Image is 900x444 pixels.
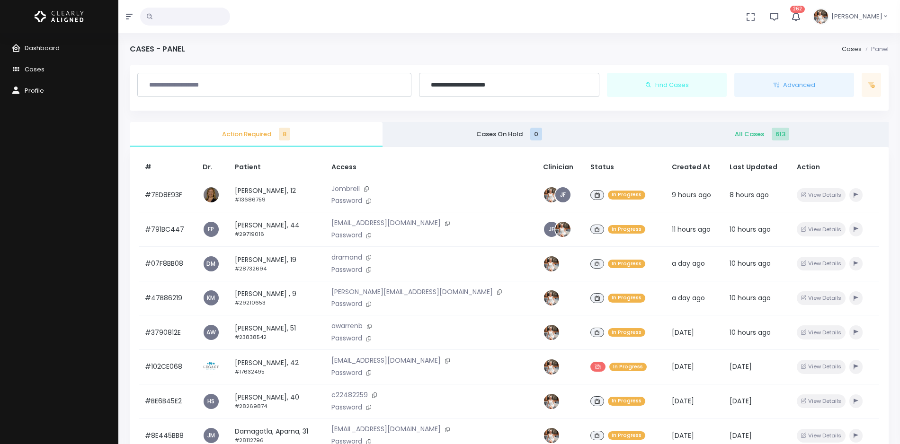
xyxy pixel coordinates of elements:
[730,396,752,406] span: [DATE]
[235,230,264,238] small: #29719016
[235,299,266,306] small: #29210653
[797,360,846,374] button: View Details
[331,402,532,413] p: Password
[235,333,267,341] small: #23838542
[204,290,219,305] a: KM
[331,287,532,297] p: [PERSON_NAME][EMAIL_ADDRESS][DOMAIN_NAME]
[730,190,769,200] span: 8 hours ago
[797,429,846,443] button: View Details
[862,44,889,54] li: Panel
[204,325,219,340] a: AW
[235,265,267,272] small: #28732694
[25,44,60,52] span: Dashboard
[139,246,197,281] td: #07F8BB08
[608,294,645,303] span: In Progress
[530,128,542,140] span: 0
[555,187,570,202] a: JF
[672,293,705,303] span: a day ago
[331,230,532,241] p: Password
[790,6,805,13] span: 262
[730,293,771,303] span: 10 hours ago
[672,431,694,440] span: [DATE]
[331,424,532,435] p: [EMAIL_ADDRESS][DOMAIN_NAME]
[331,333,532,344] p: Password
[608,191,645,200] span: In Progress
[235,368,265,375] small: #17632495
[331,265,532,275] p: Password
[672,259,705,268] span: a day ago
[331,321,532,331] p: awarrenb
[139,212,197,247] td: #791BC447
[797,222,846,236] button: View Details
[585,157,666,178] th: Status
[544,222,559,237] a: JF
[130,44,185,53] h4: Cases - Panel
[229,384,326,418] td: [PERSON_NAME], 40
[730,225,771,234] span: 10 hours ago
[643,130,881,139] span: All Cases
[139,157,197,178] th: #
[331,368,532,378] p: Password
[812,8,829,25] img: Header Avatar
[204,222,219,237] a: FP
[390,130,628,139] span: Cases On Hold
[831,12,882,21] span: [PERSON_NAME]
[797,188,846,202] button: View Details
[35,7,84,26] img: Logo Horizontal
[139,315,197,350] td: #3790812E
[672,190,711,200] span: 9 hours ago
[139,281,197,315] td: #47B86219
[672,396,694,406] span: [DATE]
[609,363,647,372] span: In Progress
[229,315,326,350] td: [PERSON_NAME], 51
[235,402,267,410] small: #28269874
[772,128,789,140] span: 613
[730,259,771,268] span: 10 hours ago
[204,428,219,443] a: JM
[235,436,264,444] small: #28112796
[607,73,727,97] button: Find Cases
[331,390,532,400] p: c22482259
[229,178,326,212] td: [PERSON_NAME], 12
[229,212,326,247] td: [PERSON_NAME], 44
[608,431,645,440] span: In Progress
[791,157,879,178] th: Action
[331,299,532,309] p: Password
[279,128,290,140] span: 8
[326,157,537,178] th: Access
[797,325,846,339] button: View Details
[139,178,197,212] td: #7ED8E93F
[842,44,862,53] a: Cases
[137,130,375,139] span: Action Required
[608,225,645,234] span: In Progress
[331,184,532,194] p: Jombrell
[797,291,846,305] button: View Details
[197,157,229,178] th: Dr.
[235,196,266,203] small: #13686759
[730,431,752,440] span: [DATE]
[608,328,645,337] span: In Progress
[229,281,326,315] td: [PERSON_NAME] , 9
[730,328,771,337] span: 10 hours ago
[204,256,219,271] a: DM
[730,362,752,371] span: [DATE]
[672,328,694,337] span: [DATE]
[797,257,846,270] button: View Details
[608,397,645,406] span: In Progress
[25,86,44,95] span: Profile
[608,260,645,269] span: In Progress
[229,350,326,384] td: [PERSON_NAME], 42
[331,196,532,206] p: Password
[672,225,711,234] span: 11 hours ago
[139,350,197,384] td: #102CE068
[331,252,532,263] p: dramand
[724,157,791,178] th: Last Updated
[331,218,532,228] p: [EMAIL_ADDRESS][DOMAIN_NAME]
